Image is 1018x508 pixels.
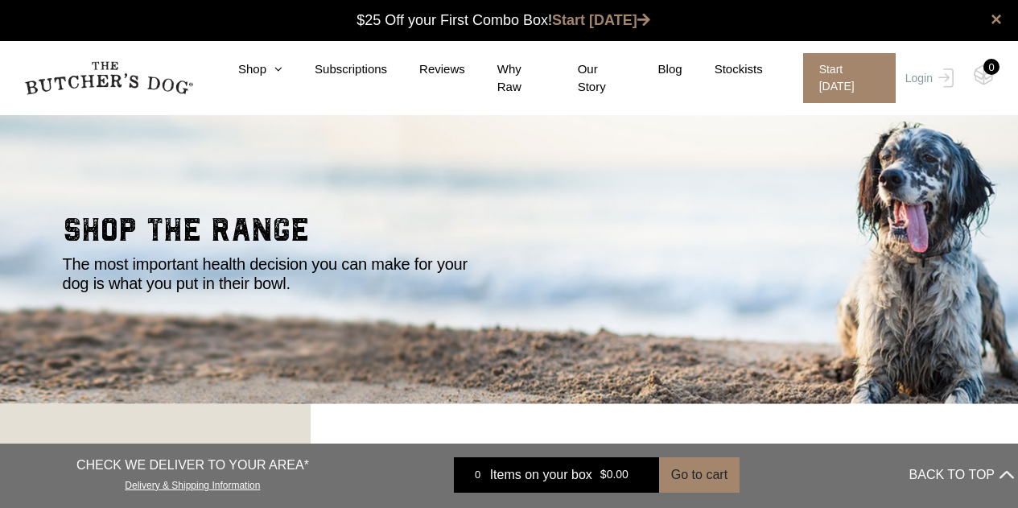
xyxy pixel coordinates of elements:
[626,60,682,79] a: Blog
[63,254,489,293] p: The most important health decision you can make for your dog is what you put in their bowl.
[659,457,740,493] button: Go to cart
[983,59,999,75] div: 0
[803,53,896,103] span: Start [DATE]
[465,60,546,97] a: Why Raw
[600,469,607,481] span: $
[76,456,309,475] p: CHECK WE DELIVER TO YOUR AREA*
[991,10,1002,29] a: close
[682,60,763,79] a: Stockists
[546,60,626,97] a: Our Story
[974,64,994,85] img: TBD_Cart-Empty.png
[387,60,465,79] a: Reviews
[63,214,956,254] h2: shop the range
[125,476,260,491] a: Delivery & Shipping Information
[901,53,954,103] a: Login
[600,469,629,481] bdi: 0.00
[282,60,387,79] a: Subscriptions
[466,467,490,483] div: 0
[206,60,282,79] a: Shop
[552,12,650,28] a: Start [DATE]
[909,456,1014,494] button: BACK TO TOP
[454,457,659,493] a: 0 Items on your box $0.00
[787,53,901,103] a: Start [DATE]
[490,465,592,485] span: Items on your box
